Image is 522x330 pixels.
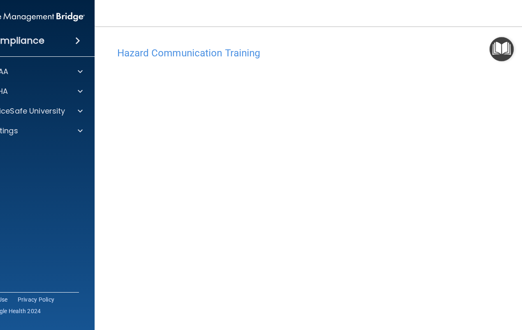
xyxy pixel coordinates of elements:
[490,37,514,61] button: Open Resource Center
[18,295,55,304] a: Privacy Policy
